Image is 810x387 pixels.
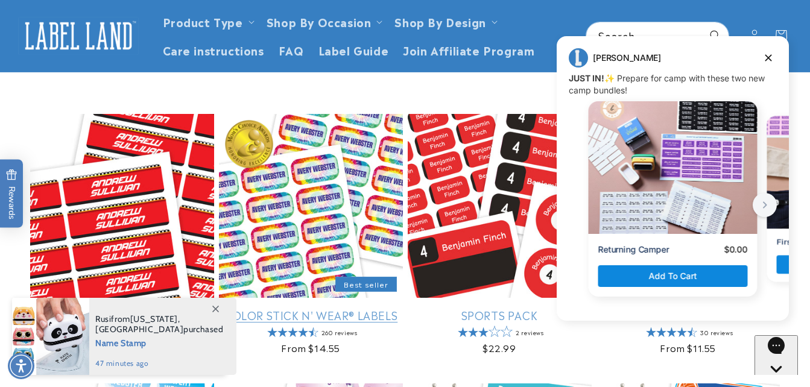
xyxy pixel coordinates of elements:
[259,7,388,36] summary: Shop By Occasion
[6,169,17,219] span: Rewards
[14,13,144,59] a: Label Land
[95,335,224,350] span: Name Stamp
[156,7,259,36] summary: Product Type
[219,308,403,322] a: Color Stick N' Wear® Labels
[229,203,302,213] p: First Time Camper
[163,43,264,57] span: Care instructions
[267,14,372,28] span: Shop By Occasion
[163,13,243,30] a: Product Type
[95,313,111,324] span: Rusi
[18,17,139,54] img: Label Land
[702,22,729,49] button: Search
[156,36,271,64] a: Care instructions
[130,313,178,324] span: [US_STATE]
[271,36,311,64] a: FAQ
[95,358,224,369] span: 47 minutes ago
[318,43,389,57] span: Label Guide
[95,324,183,335] span: [GEOGRAPHIC_DATA]
[311,36,396,64] a: Label Guide
[95,314,224,335] span: from , purchased
[408,308,592,322] a: Sports Pack
[205,159,229,183] button: next button
[548,34,798,339] iframe: Gorgias live chat campaigns
[8,353,34,379] div: Accessibility Menu
[394,13,486,30] a: Shop By Design
[403,43,534,57] span: Join Affiliate Program
[755,335,798,375] iframe: Gorgias live chat messenger
[279,43,304,57] span: FAQ
[396,36,542,64] a: Join Affiliate Program
[387,7,502,36] summary: Shop By Design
